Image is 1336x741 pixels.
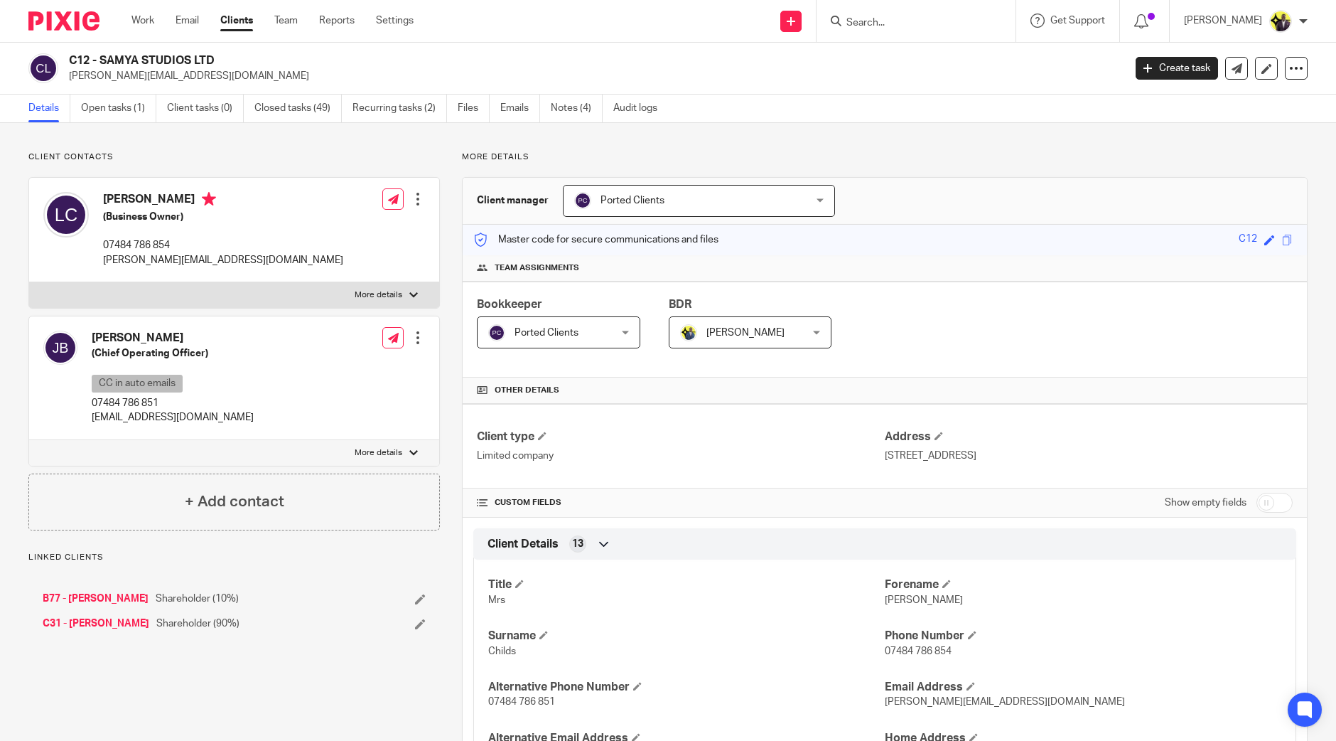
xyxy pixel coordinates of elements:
img: svg%3E [43,192,89,238]
span: Other details [495,385,559,396]
h4: [PERSON_NAME] [92,331,254,346]
a: Settings [376,14,414,28]
a: Closed tasks (49) [254,95,342,122]
span: Childs [488,646,516,656]
h4: Title [488,577,885,592]
span: BDR [669,299,691,310]
span: 07484 786 851 [488,697,555,707]
h2: C12 - SAMYA STUDIOS LTD [69,53,905,68]
span: Ported Clients [515,328,578,338]
p: [STREET_ADDRESS] [885,449,1293,463]
a: Emails [500,95,540,122]
div: C12 [1239,232,1257,248]
img: Yemi-Starbridge.jpg [1269,10,1292,33]
a: Recurring tasks (2) [352,95,447,122]
img: svg%3E [574,192,591,209]
h4: CUSTOM FIELDS [477,497,885,508]
a: Create task [1136,57,1218,80]
a: C31 - [PERSON_NAME] [43,617,149,631]
p: [PERSON_NAME][EMAIL_ADDRESS][DOMAIN_NAME] [103,253,343,267]
p: 07484 786 851 [92,396,254,410]
span: Shareholder (10%) [156,592,239,606]
a: Details [28,95,70,122]
p: CC in auto emails [92,375,183,393]
p: Client contacts [28,151,440,163]
img: svg%3E [43,331,77,365]
p: More details [462,151,1308,163]
span: 07484 786 854 [885,646,952,656]
p: Master code for secure communications and files [473,233,718,247]
label: Show empty fields [1165,496,1246,510]
span: [PERSON_NAME] [706,328,785,338]
img: svg%3E [28,53,58,83]
a: Work [131,14,154,28]
img: Dennis-Starbridge.jpg [680,324,697,341]
p: Linked clients [28,552,440,563]
span: Bookkeeper [477,299,542,310]
img: svg%3E [488,324,505,341]
p: More details [355,447,402,459]
h4: Phone Number [885,629,1281,644]
p: 07484 786 854 [103,238,343,252]
a: Audit logs [613,95,668,122]
h3: Client manager [477,193,549,208]
input: Search [845,17,973,30]
p: More details [355,289,402,301]
span: Mrs [488,595,505,605]
h5: (Chief Operating Officer) [92,346,254,361]
h4: Address [885,430,1293,444]
h4: Email Address [885,680,1281,695]
span: Client Details [487,537,559,552]
h4: Forename [885,577,1281,592]
p: Limited company [477,449,885,463]
h5: (Business Owner) [103,210,343,224]
a: B77 - [PERSON_NAME] [43,592,149,606]
h4: Surname [488,629,885,644]
span: Get Support [1050,16,1105,26]
h4: + Add contact [185,491,284,513]
a: Clients [220,14,253,28]
span: 13 [572,537,583,551]
p: [PERSON_NAME] [1184,14,1262,28]
h4: Client type [477,430,885,444]
a: Open tasks (1) [81,95,156,122]
a: Team [274,14,298,28]
span: Ported Clients [600,196,664,206]
a: Email [176,14,199,28]
img: Pixie [28,11,99,31]
span: [PERSON_NAME][EMAIL_ADDRESS][DOMAIN_NAME] [885,697,1125,707]
p: [PERSON_NAME][EMAIL_ADDRESS][DOMAIN_NAME] [69,69,1114,83]
a: Notes (4) [551,95,603,122]
a: Client tasks (0) [167,95,244,122]
i: Primary [202,192,216,206]
span: Team assignments [495,262,579,274]
span: [PERSON_NAME] [885,595,963,605]
h4: Alternative Phone Number [488,680,885,695]
a: Reports [319,14,355,28]
p: [EMAIL_ADDRESS][DOMAIN_NAME] [92,410,254,425]
a: Files [458,95,490,122]
span: Shareholder (90%) [156,617,239,631]
h4: [PERSON_NAME] [103,192,343,210]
